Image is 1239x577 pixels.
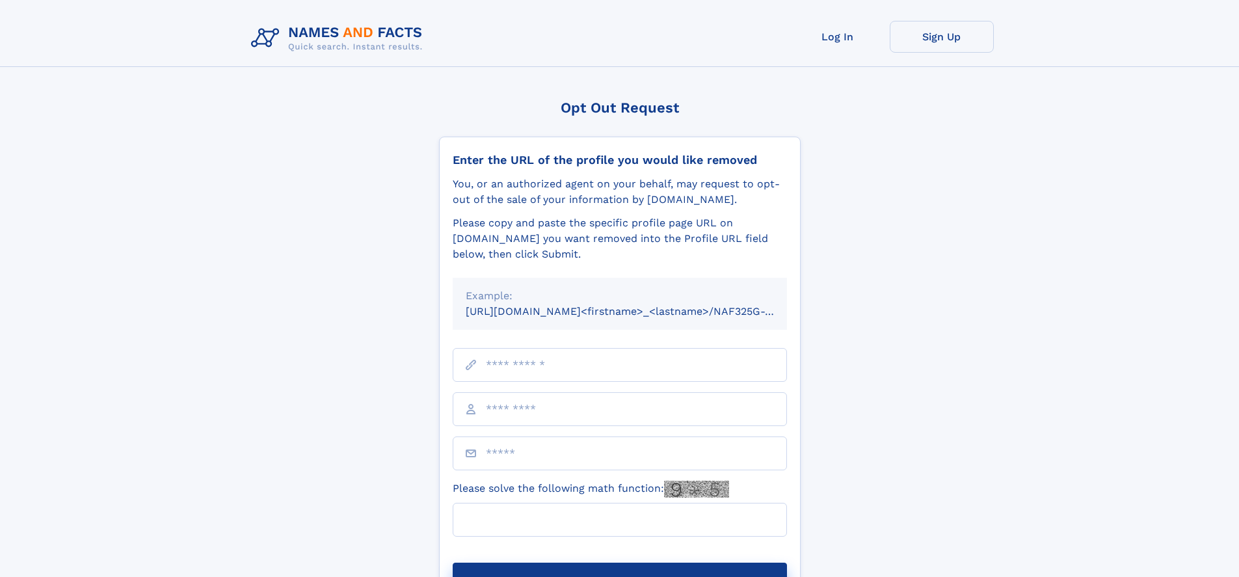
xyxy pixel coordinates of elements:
[890,21,994,53] a: Sign Up
[453,481,729,498] label: Please solve the following math function:
[453,153,787,167] div: Enter the URL of the profile you would like removed
[439,100,801,116] div: Opt Out Request
[466,305,812,317] small: [URL][DOMAIN_NAME]<firstname>_<lastname>/NAF325G-xxxxxxxx
[246,21,433,56] img: Logo Names and Facts
[786,21,890,53] a: Log In
[453,176,787,208] div: You, or an authorized agent on your behalf, may request to opt-out of the sale of your informatio...
[453,215,787,262] div: Please copy and paste the specific profile page URL on [DOMAIN_NAME] you want removed into the Pr...
[466,288,774,304] div: Example:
